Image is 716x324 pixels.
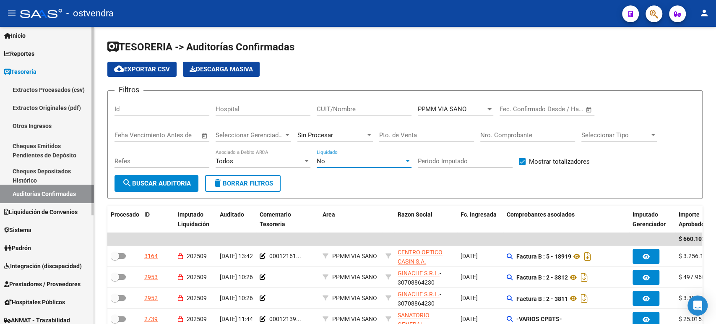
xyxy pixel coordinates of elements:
[461,316,478,322] span: [DATE]
[633,211,666,227] span: Imputado Gerenciador
[319,206,382,233] datatable-header-cell: Area
[115,84,143,96] h3: Filtros
[461,211,497,218] span: Fc. Ingresada
[4,225,31,235] span: Sistema
[115,175,198,192] button: Buscar Auditoria
[4,31,26,40] span: Inicio
[461,274,478,280] span: [DATE]
[213,180,273,187] span: Borrar Filtros
[144,251,158,261] div: 3164
[687,295,708,316] div: Open Intercom Messenger
[187,316,207,322] span: 202509
[323,211,335,218] span: Area
[144,314,158,324] div: 2739
[581,131,649,139] span: Seleccionar Tipo
[122,180,191,187] span: Buscar Auditoria
[461,253,478,259] span: [DATE]
[297,131,333,139] span: Sin Procesar
[114,64,124,74] mat-icon: cloud_download
[4,49,34,58] span: Reportes
[332,253,377,259] span: PPMM VIA SANO
[332,295,377,301] span: PPMM VIA SANO
[4,261,82,271] span: Integración (discapacidad)
[4,207,78,217] span: Liquidación de Convenios
[205,175,281,192] button: Borrar Filtros
[190,65,253,73] span: Descarga Masiva
[398,269,454,286] div: - 30708864230
[679,211,705,227] span: Importe Aprobado
[699,8,709,18] mat-icon: person
[220,316,253,322] span: [DATE] 11:44
[220,295,253,301] span: [DATE] 10:26
[503,206,629,233] datatable-header-cell: Comprobantes asociados
[220,211,244,218] span: Auditado
[332,316,377,322] span: PPMM VIA SANO
[183,62,260,77] button: Descarga Masiva
[178,211,209,227] span: Imputado Liquidación
[256,206,319,233] datatable-header-cell: Comentario Tesoreria
[107,62,177,77] button: Exportar CSV
[398,290,454,307] div: - 30708864230
[679,274,713,280] span: $ 497.960,00
[398,291,440,298] span: GINACHE S.R.L.
[317,157,325,165] span: No
[516,274,568,281] strong: Factura B : 2 - 3812
[269,316,301,322] span: 00012139...
[398,270,440,277] span: GINACHE S.R.L.
[183,62,260,77] app-download-masive: Descarga masiva de comprobantes (adjuntos)
[111,211,139,218] span: Procesado
[457,206,503,233] datatable-header-cell: Fc. Ingresada
[260,211,291,227] span: Comentario Tesoreria
[269,253,301,259] span: 00012161...
[220,274,253,280] span: [DATE] 10:26
[4,67,36,76] span: Tesorería
[107,206,141,233] datatable-header-cell: Procesado
[541,105,582,113] input: Fecha fin
[216,157,233,165] span: Todos
[398,249,443,265] span: CENTRO OPTICO CASIN S.A.
[529,157,590,167] span: Mostrar totalizadores
[187,274,207,280] span: 202509
[107,41,294,53] span: TESORERIA -> Auditorías Confirmadas
[398,211,432,218] span: Razon Social
[507,211,575,218] span: Comprobantes asociados
[332,274,377,280] span: PPMM VIA SANO
[516,316,562,322] strong: -VARIOS CPBTS-
[220,253,253,259] span: [DATE] 13:42
[398,248,454,265] div: - 30645398560
[394,206,457,233] datatable-header-cell: Razon Social
[144,293,158,303] div: 2952
[122,178,132,188] mat-icon: search
[461,295,478,301] span: [DATE]
[582,250,593,263] i: Descargar documento
[144,272,158,282] div: 2953
[500,105,534,113] input: Fecha inicio
[174,206,216,233] datatable-header-cell: Imputado Liquidación
[516,253,571,260] strong: Factura B : 5 - 18919
[7,8,17,18] mat-icon: menu
[4,243,31,253] span: Padrón
[4,298,65,307] span: Hospitales Públicos
[200,131,210,141] button: Open calendar
[216,131,284,139] span: Seleccionar Gerenciador
[629,206,675,233] datatable-header-cell: Imputado Gerenciador
[187,253,207,259] span: 202509
[213,178,223,188] mat-icon: delete
[141,206,174,233] datatable-header-cell: ID
[579,292,590,305] i: Descargar documento
[66,4,114,23] span: - ostvendra
[4,280,81,289] span: Prestadores / Proveedores
[516,295,568,302] strong: Factura B : 2 - 3811
[216,206,256,233] datatable-header-cell: Auditado
[187,295,207,301] span: 202509
[579,271,590,284] i: Descargar documento
[144,211,150,218] span: ID
[584,105,594,115] button: Open calendar
[418,105,466,113] span: PPMM VIA SANO
[114,65,170,73] span: Exportar CSV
